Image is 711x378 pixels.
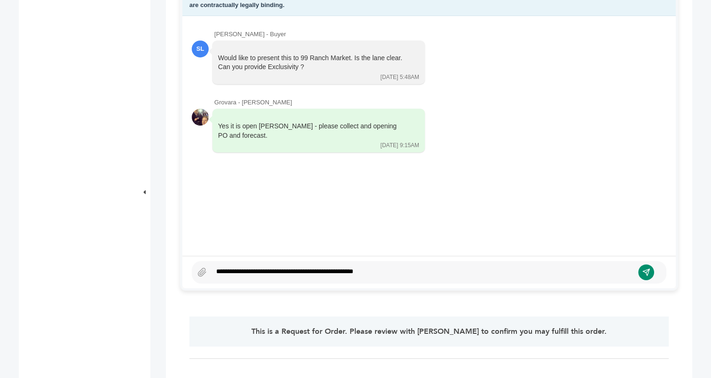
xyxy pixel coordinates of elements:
div: Yes it is open [PERSON_NAME] - please collect and opening PO and forecast. [218,122,406,140]
div: [DATE] 9:15AM [381,142,419,150]
div: Grovara - [PERSON_NAME] [214,98,666,107]
div: [DATE] 5:48AM [381,73,419,81]
div: SL [192,40,209,57]
p: This is a Request for Order. Please review with [PERSON_NAME] to confirm you may fulfill this order. [209,326,649,337]
div: Would like to present this to 99 Ranch Market. Is the lane clear. Can you provide Exclusivity ? [218,54,406,72]
div: [PERSON_NAME] - Buyer [214,30,666,39]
